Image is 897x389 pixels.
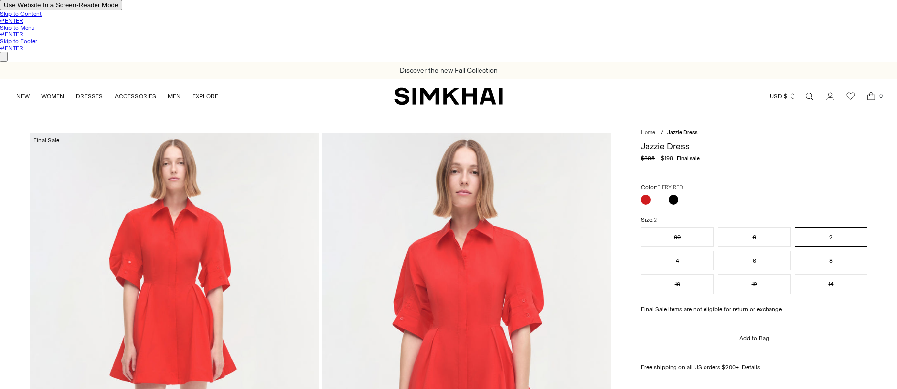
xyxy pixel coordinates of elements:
a: WOMEN [41,86,64,107]
button: 14 [795,274,867,294]
h1: Jazzie Dress [641,142,867,150]
nav: breadcrumbs [641,129,867,136]
strong: Final Sale items are not eligible for return or exchange. [641,306,783,313]
span: FIERY RED [657,184,683,191]
span: Add to Bag [739,335,769,342]
a: ACCESSORIES [115,86,156,107]
span: $198 [661,155,673,162]
button: 10 [641,274,714,294]
a: EXPLORE [192,86,218,107]
button: USD $ [770,86,796,107]
span: Jazzie Dress [667,129,697,136]
a: Wishlist [841,87,861,106]
a: Details [742,364,760,371]
a: MEN [168,86,181,107]
div: Free shipping on all US orders $200+ [641,364,867,371]
button: 12 [718,274,791,294]
label: Color: [641,184,683,191]
a: Open search modal [800,87,819,106]
button: 6 [718,251,791,270]
button: 4 [641,251,714,270]
span: 0 [876,91,885,100]
a: Open cart modal [862,87,881,106]
s: $395 [641,155,655,162]
a: Home [641,129,655,136]
a: DRESSES [76,86,103,107]
button: 8 [795,251,867,270]
button: 00 [641,227,714,247]
div: / [661,129,663,136]
button: 2 [795,227,867,247]
span: 2 [654,217,657,223]
a: NEW [16,86,30,107]
a: SIMKHAI [394,87,503,106]
a: Go to the account page [820,87,840,106]
button: Add to Bag [641,327,867,350]
a: Discover the new Fall Collection [400,66,498,75]
button: 0 [718,227,791,247]
label: Size: [641,216,657,223]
